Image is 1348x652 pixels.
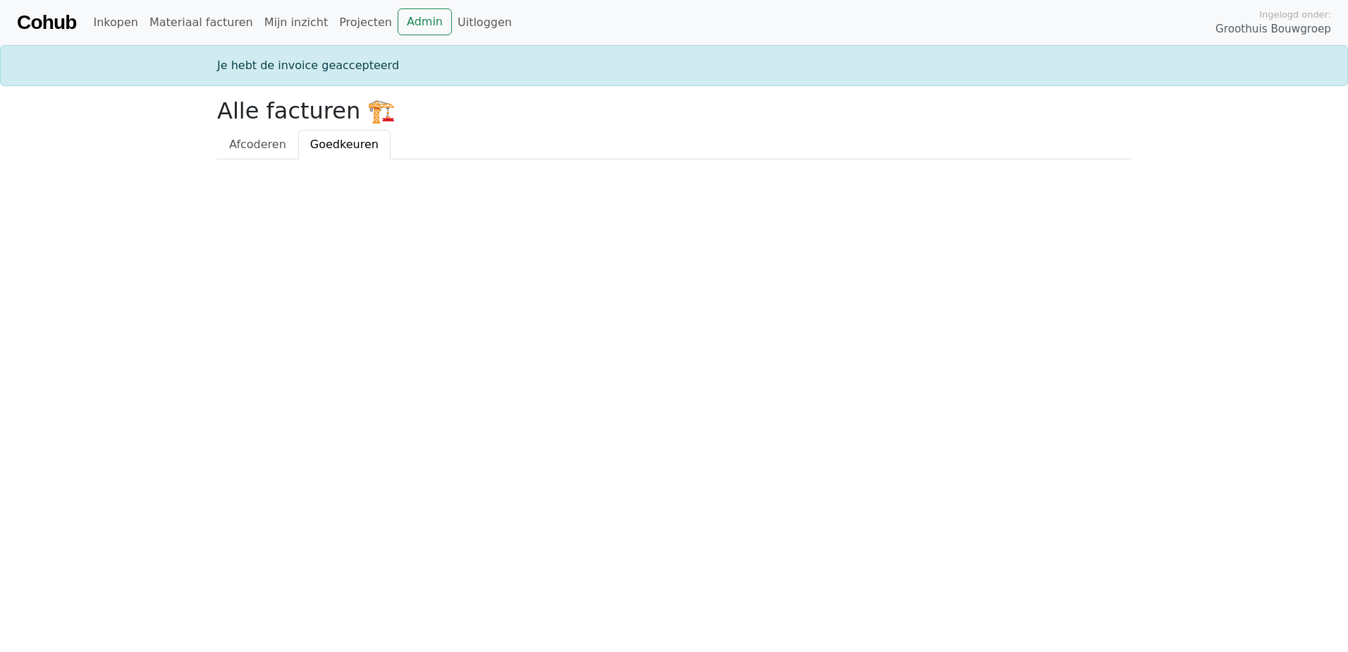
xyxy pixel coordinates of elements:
[217,97,1131,124] h2: Alle facturen 🏗️
[1259,8,1331,21] span: Ingelogd onder:
[333,8,398,37] a: Projecten
[144,8,259,37] a: Materiaal facturen
[209,57,1139,74] div: Je hebt de invoice geaccepteerd
[398,8,452,35] a: Admin
[229,138,286,151] span: Afcoderen
[217,130,298,159] a: Afcoderen
[87,8,143,37] a: Inkopen
[452,8,517,37] a: Uitloggen
[17,6,76,40] a: Cohub
[298,130,391,159] a: Goedkeuren
[1215,21,1331,37] span: Groothuis Bouwgroep
[310,138,379,151] span: Goedkeuren
[259,8,334,37] a: Mijn inzicht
